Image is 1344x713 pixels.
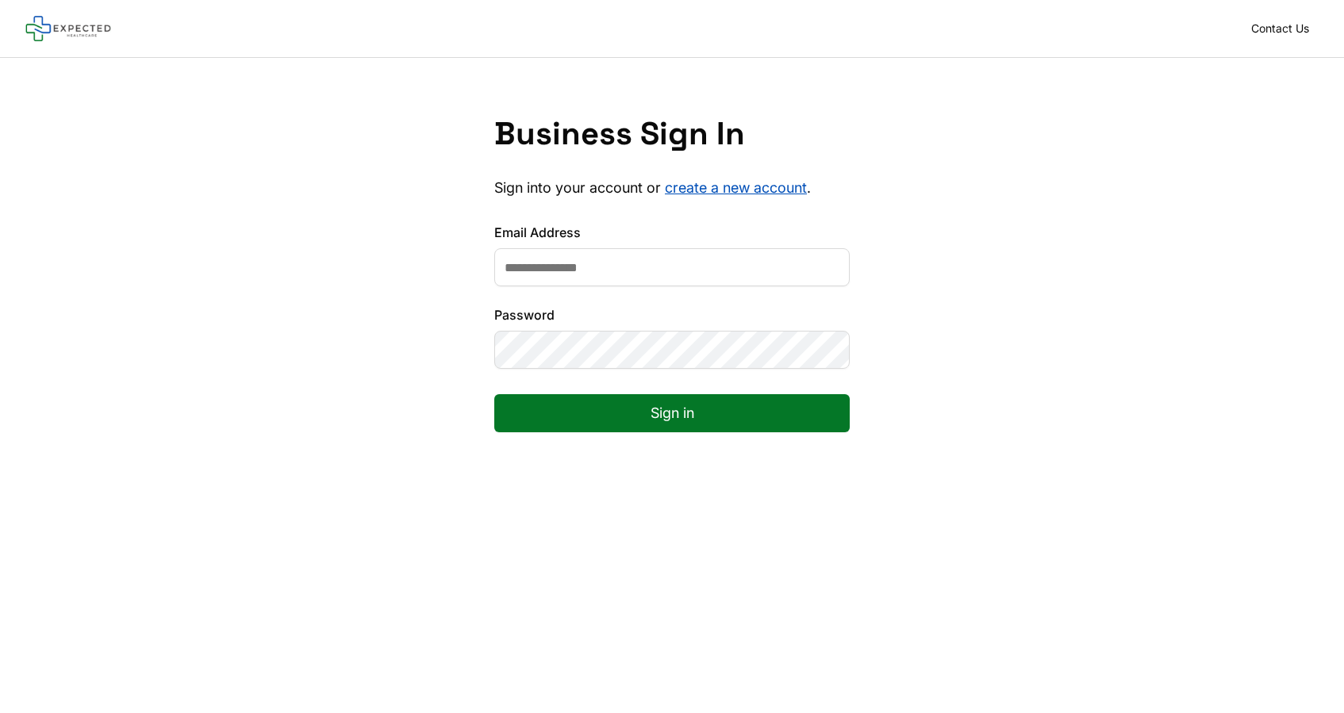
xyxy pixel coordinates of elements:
[1242,17,1319,40] a: Contact Us
[494,115,850,153] h1: Business Sign In
[494,305,850,324] label: Password
[494,178,850,197] p: Sign into your account or .
[665,179,807,196] a: create a new account
[494,223,850,242] label: Email Address
[494,394,850,432] button: Sign in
